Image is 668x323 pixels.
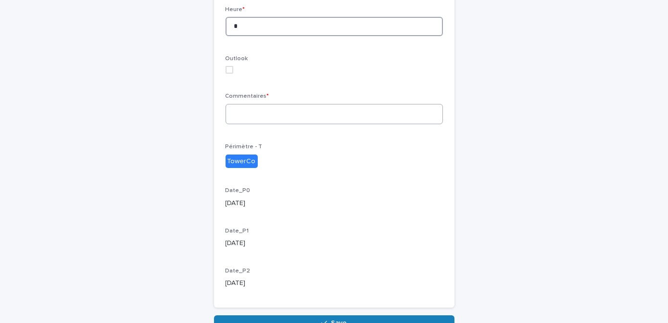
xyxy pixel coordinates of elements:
span: Date_P1 [226,228,249,234]
span: Date_P2 [226,268,251,274]
div: TowerCo [226,155,258,168]
p: [DATE] [226,198,443,208]
p: [DATE] [226,238,443,248]
span: Heure [226,7,245,13]
span: Périmètre - T [226,144,263,150]
span: Date_P0 [226,188,251,194]
span: Outlook [226,56,248,62]
span: Commentaires [226,93,269,99]
p: [DATE] [226,278,443,288]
